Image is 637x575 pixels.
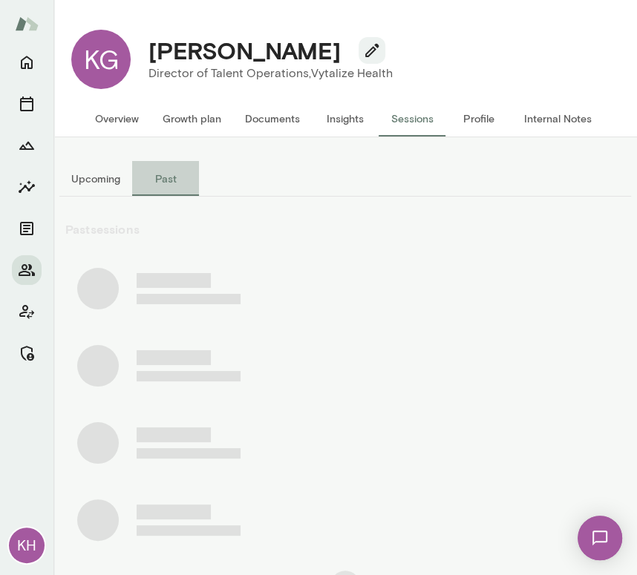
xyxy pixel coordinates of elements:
[132,161,199,197] button: Past
[12,214,42,243] button: Documents
[12,131,42,160] button: Growth Plan
[12,47,42,77] button: Home
[9,528,45,563] div: KH
[12,338,42,368] button: Manage
[59,161,132,197] button: Upcoming
[12,89,42,119] button: Sessions
[379,101,445,137] button: Sessions
[12,297,42,326] button: Client app
[148,36,341,65] h4: [PERSON_NAME]
[83,101,151,137] button: Overview
[12,172,42,202] button: Insights
[151,101,233,137] button: Growth plan
[15,10,39,38] img: Mento
[233,101,312,137] button: Documents
[71,30,131,89] div: KG
[12,255,42,285] button: Members
[59,220,631,238] h6: Past sessions
[312,101,379,137] button: Insights
[59,161,631,197] div: basic tabs example
[148,65,393,82] p: Director of Talent Operations, Vytalize Health
[512,101,604,137] button: Internal Notes
[445,101,512,137] button: Profile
